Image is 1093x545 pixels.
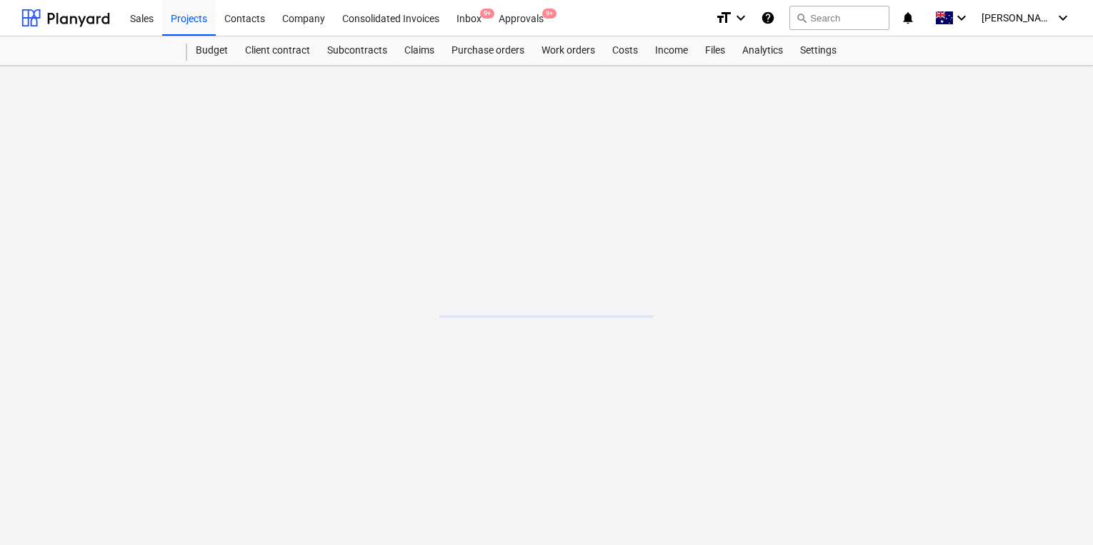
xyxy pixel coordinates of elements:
i: keyboard_arrow_down [1054,9,1072,26]
a: Files [697,36,734,65]
span: 9+ [542,9,557,19]
span: search [796,12,807,24]
i: Knowledge base [761,9,775,26]
a: Subcontracts [319,36,396,65]
a: Budget [187,36,236,65]
a: Work orders [533,36,604,65]
i: keyboard_arrow_down [953,9,970,26]
span: [PERSON_NAME] [982,12,1053,24]
a: Claims [396,36,443,65]
a: Analytics [734,36,792,65]
iframe: Chat Widget [1022,476,1093,545]
button: Search [789,6,889,30]
i: format_size [715,9,732,26]
a: Purchase orders [443,36,533,65]
span: 9+ [480,9,494,19]
a: Income [647,36,697,65]
a: Client contract [236,36,319,65]
a: Settings [792,36,845,65]
i: keyboard_arrow_down [732,9,749,26]
a: Costs [604,36,647,65]
i: notifications [901,9,915,26]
